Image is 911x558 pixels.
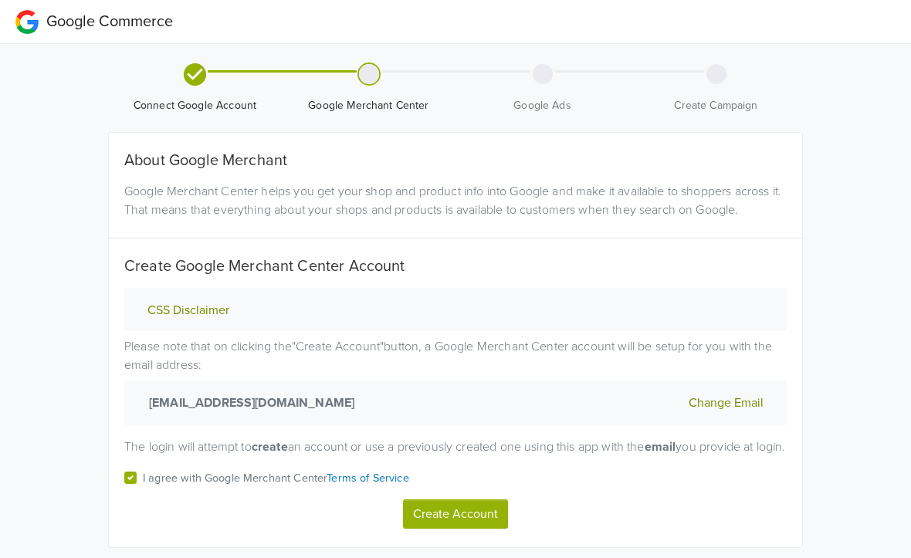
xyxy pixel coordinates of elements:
button: CSS Disclaimer [143,303,234,319]
span: Google Ads [462,98,623,113]
span: Connect Google Account [114,98,276,113]
h5: Create Google Merchant Center Account [124,257,787,276]
p: Please note that on clicking the " Create Account " button, a Google Merchant Center account will... [124,337,787,425]
strong: [EMAIL_ADDRESS][DOMAIN_NAME] [143,394,354,412]
strong: create [252,439,288,455]
span: Google Commerce [46,12,173,31]
span: Create Campaign [635,98,797,113]
span: Google Merchant Center [288,98,449,113]
p: I agree with Google Merchant Center [143,470,409,487]
a: Terms of Service [327,472,408,485]
button: Create Account [403,499,508,529]
p: The login will attempt to an account or use a previously created one using this app with the you ... [124,438,787,456]
button: Change Email [684,393,768,413]
h5: About Google Merchant [124,151,787,170]
strong: email [645,439,676,455]
div: Google Merchant Center helps you get your shop and product info into Google and make it available... [113,182,798,219]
